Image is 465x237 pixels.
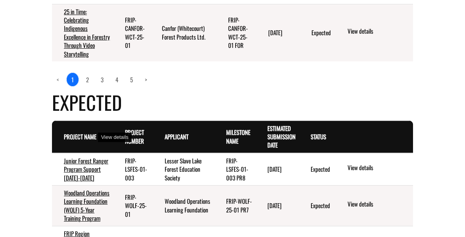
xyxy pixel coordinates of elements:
[256,186,299,226] td: 7/15/2028
[64,156,108,182] a: Junior Forest Ranger Program Support [DATE]-[DATE]
[300,4,334,61] td: Expected
[64,7,110,58] a: 25 in Time: Celebrating Indigenous Excellence in Forestry Through Video Storytelling
[214,186,256,226] td: FRIP-WOLF-25-01 PR7
[52,153,113,186] td: Junior Forest Ranger Program Support 2024-2029
[311,132,326,141] a: Status
[256,153,299,186] td: 7/31/2028
[267,201,282,210] time: [DATE]
[268,28,282,37] time: [DATE]
[52,73,64,86] a: Previous page
[348,27,410,36] a: View details
[214,153,256,186] td: FRIP-LSFES-01-003 PR8
[256,4,300,61] td: 3/31/2025
[96,73,108,86] a: page 3
[64,132,96,141] a: Project Name
[111,73,123,86] a: page 4
[52,186,113,226] td: Woodland Operations Learning Foundation (WOLF) 5-Year Training Program
[334,4,413,61] td: action menu
[226,128,250,145] a: Milestone Name
[81,73,94,86] a: page 2
[113,153,153,186] td: FRIP-LSFES-01-003
[334,153,413,186] td: action menu
[113,186,153,226] td: FRIP-WOLF-25-01
[334,186,413,226] td: action menu
[299,153,334,186] td: Expected
[153,186,214,226] td: Woodland Operations Learning Foundation
[216,4,256,61] td: FRIP-CANFOR-WCT-25-01 FOR
[125,128,144,145] a: Project Number
[334,121,413,153] th: Actions
[52,88,413,116] h4: Expected
[267,165,282,173] time: [DATE]
[98,133,132,142] div: View details
[113,4,150,61] td: FRIP-CANFOR-WCT-25-01
[348,200,410,209] a: View details
[150,4,216,61] td: Canfor (Whitecourt) Forest Products Ltd.
[125,73,138,86] a: page 5
[267,124,296,150] a: Estimated Submission Date
[348,163,410,173] a: View details
[66,72,79,87] a: 1
[52,4,113,61] td: 25 in Time: Celebrating Indigenous Excellence in Forestry Through Video Storytelling
[140,73,152,86] a: Next page
[299,186,334,226] td: Expected
[153,153,214,186] td: Lesser Slave Lake Forest Education Society
[165,132,188,141] a: Applicant
[64,188,110,222] a: Woodland Operations Learning Foundation (WOLF) 5-Year Training Program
